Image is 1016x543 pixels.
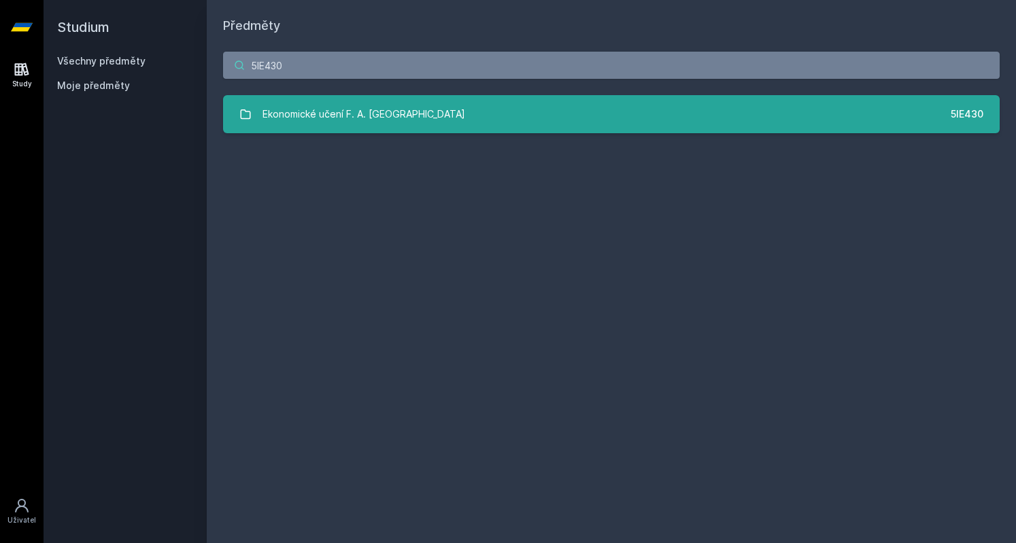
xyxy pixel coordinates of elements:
[223,95,1000,133] a: Ekonomické učení F. A. [GEOGRAPHIC_DATA] 5IE430
[3,54,41,96] a: Study
[57,79,130,92] span: Moje předměty
[223,52,1000,79] input: Název nebo ident předmětu…
[223,16,1000,35] h1: Předměty
[3,491,41,532] a: Uživatel
[7,515,36,525] div: Uživatel
[12,79,32,89] div: Study
[951,107,983,121] div: 5IE430
[263,101,465,128] div: Ekonomické učení F. A. [GEOGRAPHIC_DATA]
[57,55,146,67] a: Všechny předměty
